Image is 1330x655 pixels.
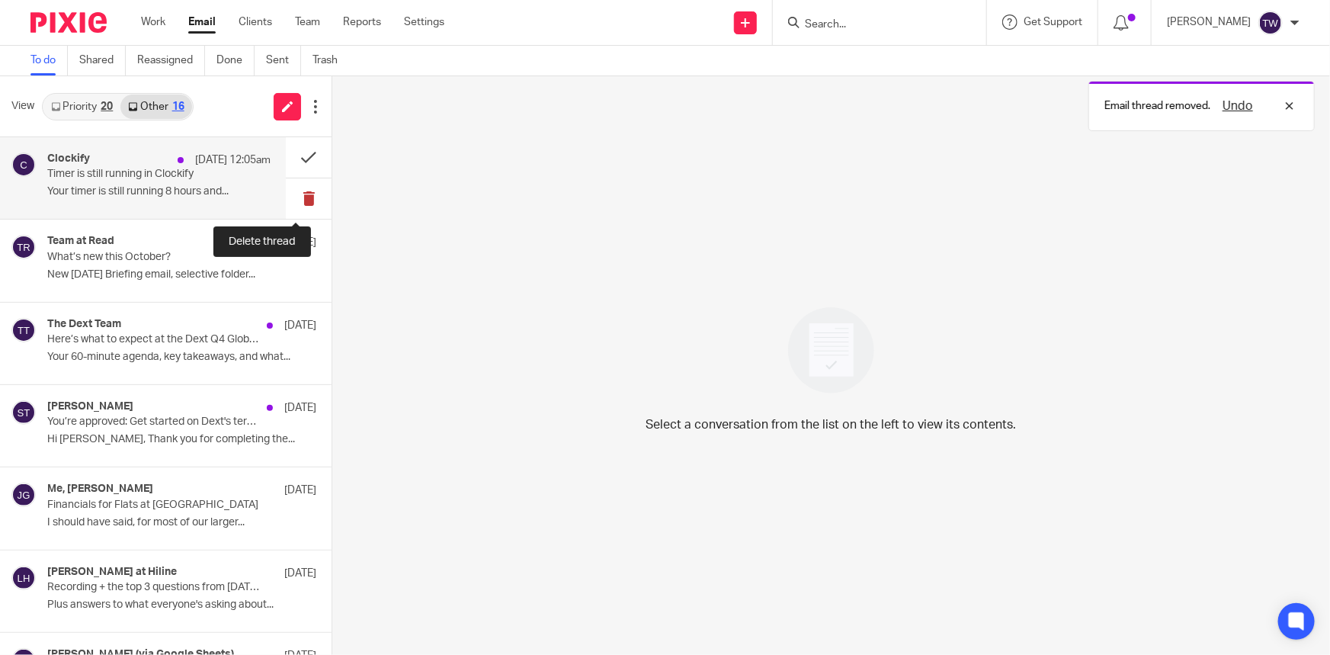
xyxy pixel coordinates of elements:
[11,98,34,114] span: View
[778,297,884,403] img: image
[47,433,316,446] p: Hi [PERSON_NAME], Thank you for completing the...
[47,400,133,413] h4: [PERSON_NAME]
[11,566,36,590] img: svg%3E
[47,351,316,364] p: Your 60-minute agenda, key takeaways, and what...
[11,318,36,342] img: svg%3E
[47,168,226,181] p: Timer is still running in Clockify
[47,416,263,429] p: You’re approved: Get started on Dext's terminology study
[30,12,107,33] img: Pixie
[11,400,36,425] img: svg%3E
[47,251,263,264] p: What’s new this October?
[47,516,316,529] p: I should have said, for most of our larger...
[79,46,126,75] a: Shared
[47,318,121,331] h4: The Dext Team
[284,318,316,333] p: [DATE]
[11,153,36,177] img: svg%3E
[284,566,316,581] p: [DATE]
[216,46,255,75] a: Done
[239,14,272,30] a: Clients
[1104,98,1210,114] p: Email thread removed.
[312,46,349,75] a: Trash
[47,581,263,594] p: Recording + the top 3 questions from [DATE] webinar
[284,400,316,416] p: [DATE]
[266,46,301,75] a: Sent
[195,153,271,168] p: [DATE] 12:05am
[188,14,216,30] a: Email
[284,235,316,250] p: [DATE]
[47,333,263,346] p: Here’s what to expect at the Dext Q4 Global Product Update
[47,268,316,281] p: New [DATE] Briefing email, selective folder...
[295,14,320,30] a: Team
[47,566,177,579] h4: [PERSON_NAME] at Hiline
[47,499,263,512] p: Financials for Flats at [GEOGRAPHIC_DATA]
[343,14,381,30] a: Reports
[47,483,153,496] h4: Me, [PERSON_NAME]
[404,14,444,30] a: Settings
[172,101,184,112] div: 16
[30,46,68,75] a: To do
[43,95,120,119] a: Priority20
[47,235,114,248] h4: Team at Read
[1258,11,1283,35] img: svg%3E
[47,599,316,612] p: Plus answers to what everyone's asking about...
[120,95,191,119] a: Other16
[11,235,36,259] img: svg%3E
[101,101,113,112] div: 20
[47,153,90,165] h4: Clockify
[646,416,1017,434] p: Select a conversation from the list on the left to view its contents.
[1218,97,1258,115] button: Undo
[141,14,165,30] a: Work
[11,483,36,507] img: svg%3E
[47,185,271,198] p: Your timer is still running 8 hours and...
[284,483,316,498] p: [DATE]
[137,46,205,75] a: Reassigned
